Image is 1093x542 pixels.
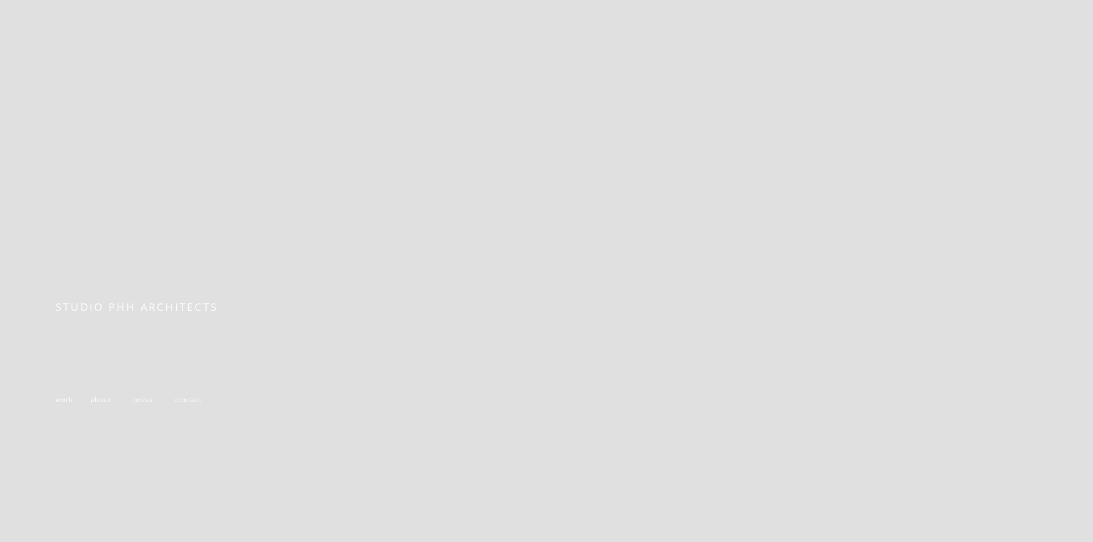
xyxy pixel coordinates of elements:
[91,395,111,404] a: about
[56,299,218,314] span: STUDIO PHH ARCHITECTS
[56,395,73,404] a: work
[175,395,202,404] a: contact
[133,395,153,404] a: press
